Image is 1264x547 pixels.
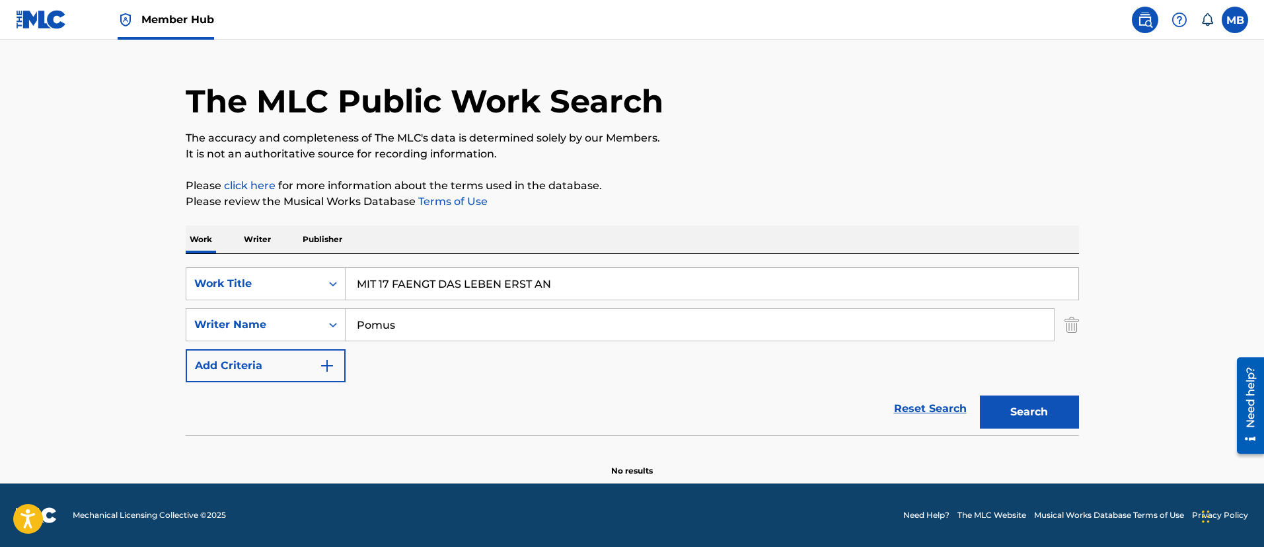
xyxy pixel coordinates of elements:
div: Work Title [194,276,313,292]
form: Search Form [186,267,1079,435]
iframe: Chat Widget [1198,484,1264,547]
p: Please for more information about the terms used in the database. [186,178,1079,194]
button: Add Criteria [186,349,346,382]
p: Work [186,226,216,253]
a: Musical Works Database Terms of Use [1034,509,1184,521]
p: Publisher [299,226,346,253]
img: help [1171,12,1187,28]
iframe: Resource Center [1227,352,1264,458]
a: Need Help? [903,509,949,521]
img: 9d2ae6d4665cec9f34b9.svg [319,358,335,374]
span: Mechanical Licensing Collective © 2025 [73,509,226,521]
a: The MLC Website [957,509,1026,521]
div: Notifications [1201,13,1214,26]
img: search [1137,12,1153,28]
a: Terms of Use [416,195,488,208]
img: logo [16,507,57,523]
img: Delete Criterion [1064,308,1079,341]
div: Drag [1202,497,1210,536]
p: It is not an authoritative source for recording information. [186,146,1079,162]
div: Writer Name [194,317,313,333]
a: Public Search [1132,7,1158,33]
img: MLC Logo [16,10,67,29]
a: click here [224,179,276,192]
span: Member Hub [141,12,214,27]
p: The accuracy and completeness of The MLC's data is determined solely by our Members. [186,130,1079,146]
a: Reset Search [887,394,973,423]
p: Writer [240,226,275,253]
div: User Menu [1222,7,1248,33]
div: Help [1166,7,1193,33]
button: Search [980,396,1079,429]
p: Please review the Musical Works Database [186,194,1079,210]
img: Top Rightsholder [118,12,133,28]
a: Privacy Policy [1192,509,1248,521]
p: No results [611,449,653,477]
h1: The MLC Public Work Search [186,81,663,121]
